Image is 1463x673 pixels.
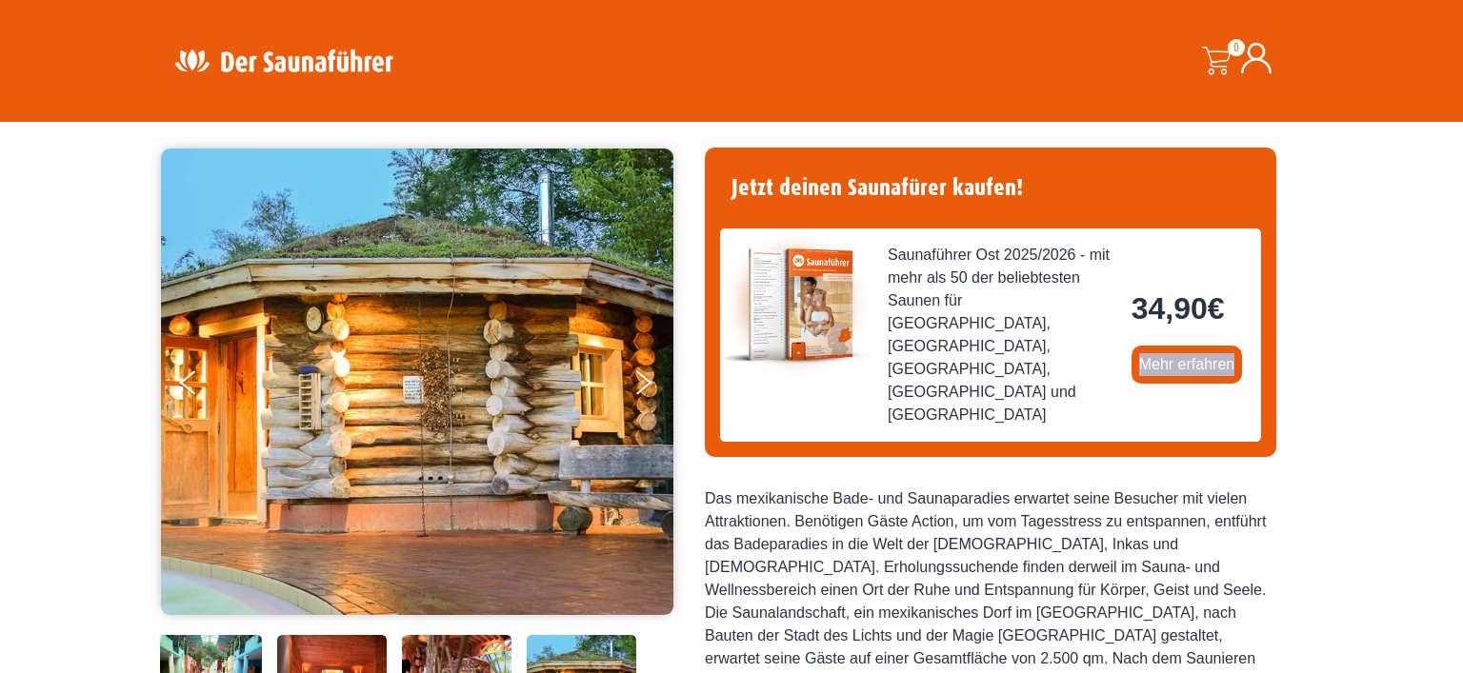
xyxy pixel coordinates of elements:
[180,363,228,410] button: Previous
[1132,346,1243,384] a: Mehr erfahren
[888,244,1116,426] span: Saunaführer Ost 2025/2026 - mit mehr als 50 der beliebtesten Saunen für [GEOGRAPHIC_DATA], [GEOGR...
[720,163,1261,213] h4: Jetzt deinen Saunafürer kaufen!
[1132,291,1225,326] bdi: 34,90
[1208,291,1225,326] span: €
[1228,39,1245,56] span: 0
[720,228,872,381] img: der-saunafuehrer-2025-ost.jpg
[632,363,680,410] button: Next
